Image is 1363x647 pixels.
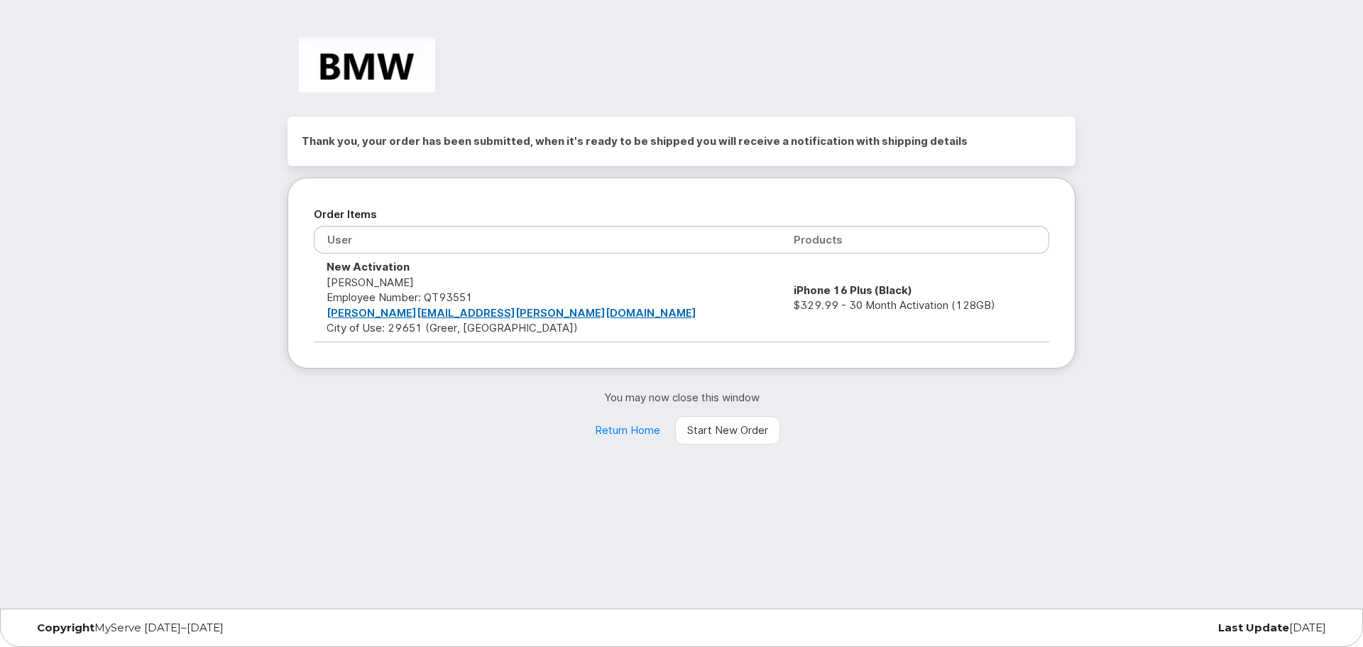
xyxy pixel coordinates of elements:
[327,290,473,304] span: Employee Number: QT93551
[314,254,781,342] td: [PERSON_NAME] City of Use: 29651 (Greer, [GEOGRAPHIC_DATA])
[583,416,672,445] a: Return Home
[299,37,435,92] img: BMW Manufacturing Co LLC
[314,226,781,254] th: User
[900,622,1337,634] div: [DATE]
[288,390,1075,405] p: You may now close this window
[794,283,912,297] strong: iPhone 16 Plus (Black)
[1218,621,1289,634] strong: Last Update
[26,622,463,634] div: MyServe [DATE]–[DATE]
[327,260,410,273] strong: New Activation
[314,204,1049,225] h2: Order Items
[37,621,94,634] strong: Copyright
[327,306,696,320] a: [PERSON_NAME][EMAIL_ADDRESS][PERSON_NAME][DOMAIN_NAME]
[781,226,1049,254] th: Products
[675,416,780,445] a: Start New Order
[302,131,1061,152] h2: Thank you, your order has been submitted, when it's ready to be shipped you will receive a notifi...
[781,254,1049,342] td: $329.99 - 30 Month Activation (128GB)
